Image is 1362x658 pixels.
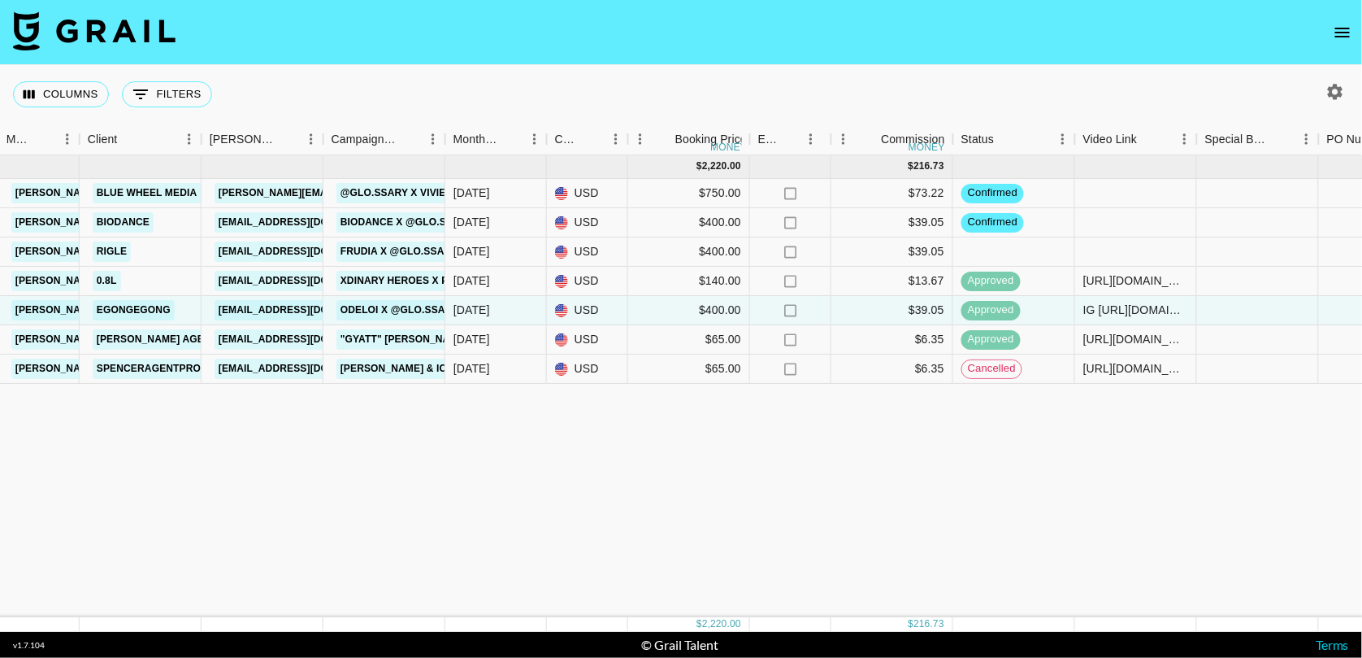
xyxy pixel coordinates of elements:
button: Select columns [13,81,109,107]
button: Menu [831,127,856,151]
button: Sort [500,128,523,150]
div: Booker [202,124,323,155]
div: USD [547,179,628,208]
a: [EMAIL_ADDRESS][DOMAIN_NAME] [215,329,397,350]
div: $ [696,159,702,173]
button: Menu [1173,127,1197,151]
div: Special Booking Type [1205,124,1272,155]
button: Sort [1272,128,1295,150]
div: 216.73 [913,159,944,173]
div: $65.00 [628,325,750,355]
a: ODELOI x @Glo.ssary [336,300,462,320]
div: https://www.tiktok.com/@evelyngonz_/video/7552344674439154957 [1083,360,1188,377]
button: Show filters [122,81,212,107]
div: $140.00 [628,267,750,296]
button: Menu [604,127,628,151]
div: Video Link [1083,124,1138,155]
a: [PERSON_NAME][EMAIL_ADDRESS][PERSON_NAME][DOMAIN_NAME] [11,212,360,233]
div: [PERSON_NAME] [210,124,276,155]
div: $400.00 [628,208,750,237]
button: Menu [177,127,202,151]
span: approved [961,273,1021,289]
a: [PERSON_NAME][EMAIL_ADDRESS][PERSON_NAME][DOMAIN_NAME] [11,242,360,262]
a: [EMAIL_ADDRESS][DOMAIN_NAME] [215,359,397,379]
div: 2,220.00 [702,159,741,173]
div: $750.00 [628,179,750,208]
button: Sort [276,128,299,150]
div: Month Due [445,124,547,155]
a: @glo.ssary x Vivier [336,183,458,203]
div: $39.05 [831,296,953,325]
div: $ [696,617,702,631]
button: open drawer [1326,16,1359,49]
div: USD [547,296,628,325]
button: Sort [994,128,1017,150]
div: Sep '25 [453,331,490,347]
button: Menu [1295,127,1319,151]
div: Booking Price [675,124,747,155]
a: spenceragentprohq [93,359,220,379]
a: Xdinary Heroes x Peppo- JOYFUL JOYFUL [336,271,567,291]
a: [PERSON_NAME][EMAIL_ADDRESS][PERSON_NAME][DOMAIN_NAME] [11,329,360,350]
div: $39.05 [831,208,953,237]
a: [PERSON_NAME] Agent [93,329,221,350]
div: $73.22 [831,179,953,208]
div: IG https://www.instagram.com/reel/DO9SqMzkzMH/?igsh=MTh3NzUzbnQyeGhxOA== TT: https://www.tiktok.c... [1083,302,1188,318]
div: USD [547,355,628,384]
button: Menu [628,127,653,151]
div: Sep '25 [453,302,490,318]
div: 216.73 [913,617,944,631]
div: Currency [547,124,628,155]
a: 0.8L [93,271,121,291]
div: USD [547,208,628,237]
div: $39.05 [831,237,953,267]
span: approved [961,303,1021,318]
div: USD [547,267,628,296]
button: Menu [523,127,547,151]
a: EgongEgong [93,300,175,320]
div: $13.67 [831,267,953,296]
span: confirmed [961,185,1024,201]
a: [PERSON_NAME][EMAIL_ADDRESS][DOMAIN_NAME] [215,183,479,203]
button: Menu [299,127,323,151]
div: Sep '25 [453,243,490,259]
a: [EMAIL_ADDRESS][DOMAIN_NAME] [215,242,397,262]
div: Status [953,124,1075,155]
a: Biodance [93,212,154,233]
a: [EMAIL_ADDRESS][DOMAIN_NAME] [215,271,397,291]
div: https://www.tiktok.com/@grc.gldy/video/7551413795671788808 [1083,272,1188,289]
div: https://www.tiktok.com/@evelyngonz_/video/7552344674439154957 [1083,331,1188,347]
span: confirmed [961,215,1024,230]
button: Menu [1051,127,1075,151]
div: Special Booking Type [1197,124,1319,155]
a: [PERSON_NAME] & Ice Spice - Gyatt [336,359,531,379]
button: Sort [858,128,881,150]
div: Campaign (Type) [332,124,398,155]
div: Client [88,124,118,155]
a: Terms [1316,637,1349,652]
div: Sep '25 [453,360,490,377]
a: [EMAIL_ADDRESS][DOMAIN_NAME] [215,212,397,233]
div: 2,220.00 [702,617,741,631]
button: Sort [1137,128,1160,150]
button: Menu [55,127,80,151]
button: Sort [781,128,804,150]
a: Rigle [93,242,131,262]
img: Grail Talent [13,11,176,50]
div: © Grail Talent [642,637,719,653]
a: [EMAIL_ADDRESS][DOMAIN_NAME] [215,300,397,320]
div: Currency [555,124,581,155]
button: Sort [653,128,675,150]
button: Sort [398,128,421,150]
div: USD [547,237,628,267]
div: money [909,142,945,152]
div: $400.00 [628,237,750,267]
div: $ [909,159,914,173]
div: Client [80,124,202,155]
div: Sep '25 [453,185,490,201]
button: Sort [581,128,604,150]
button: Sort [117,128,140,150]
div: Expenses: Remove Commission? [750,124,831,155]
a: [PERSON_NAME][EMAIL_ADDRESS][PERSON_NAME][DOMAIN_NAME] [11,183,360,203]
div: Video Link [1075,124,1197,155]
